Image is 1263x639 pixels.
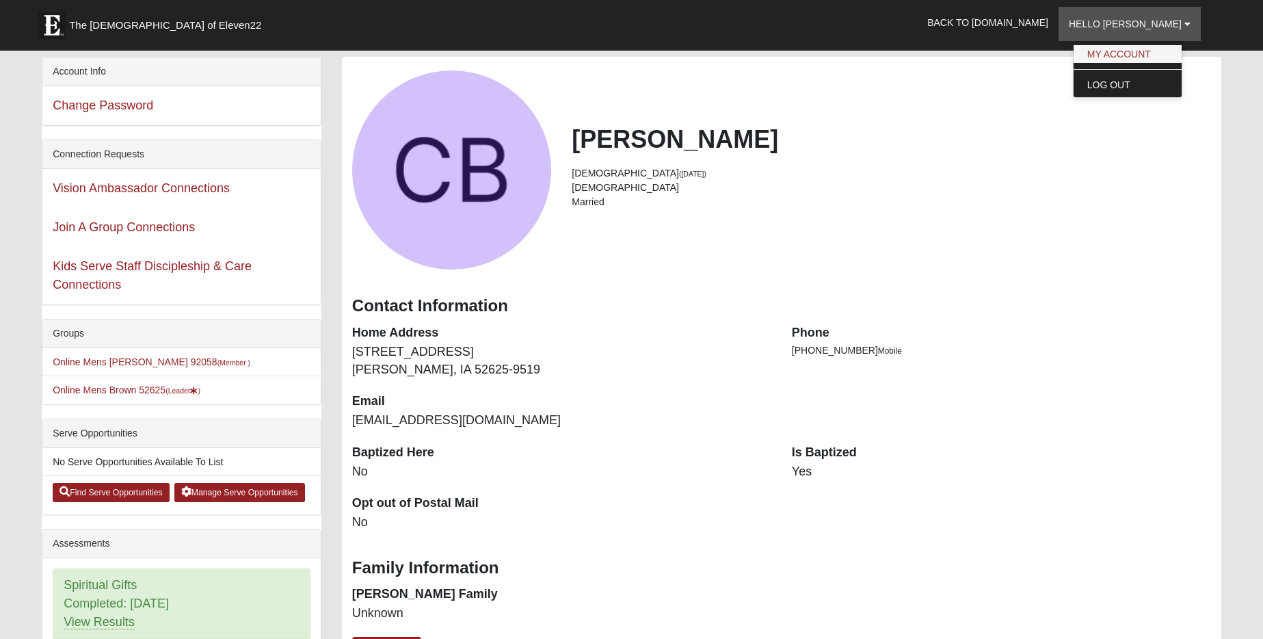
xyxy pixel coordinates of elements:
a: Change Password [53,99,153,112]
a: My Account [1074,45,1182,63]
dt: Home Address [352,324,771,342]
a: Manage Serve Opportunities [174,483,305,502]
a: Log Out [1074,76,1182,94]
li: [PHONE_NUMBER] [792,343,1211,358]
small: (Member ) [217,358,250,367]
dd: No [352,463,771,481]
a: Hello [PERSON_NAME] [1059,7,1201,41]
dd: Unknown [352,605,771,623]
li: Married [572,195,1210,209]
span: Hello [PERSON_NAME] [1069,18,1182,29]
span: Mobile [878,346,902,356]
dt: Phone [792,324,1211,342]
div: Connection Requests [42,140,321,169]
dt: Baptized Here [352,444,771,462]
li: No Serve Opportunities Available To List [42,448,321,476]
a: View Results [64,615,135,629]
img: Eleven22 logo [38,12,66,39]
a: Online Mens [PERSON_NAME] 92058(Member ) [53,356,250,367]
div: Account Info [42,57,321,86]
div: Serve Opportunities [42,419,321,448]
span: The [DEMOGRAPHIC_DATA] of Eleven22 [69,18,261,32]
a: Vision Ambassador Connections [53,181,230,195]
dt: Is Baptized [792,444,1211,462]
li: [DEMOGRAPHIC_DATA] [572,166,1210,181]
a: Find Serve Opportunities [53,483,170,502]
a: Online Mens Brown 52625(Leader) [53,384,200,395]
div: Groups [42,319,321,348]
small: (Leader ) [165,387,200,395]
li: [DEMOGRAPHIC_DATA] [572,181,1210,195]
a: View Fullsize Photo [352,70,551,270]
small: ([DATE]) [679,170,706,178]
dt: [PERSON_NAME] Family [352,586,771,603]
a: Join A Group Connections [53,220,195,234]
dd: [EMAIL_ADDRESS][DOMAIN_NAME] [352,412,771,430]
dt: Email [352,393,771,410]
h2: [PERSON_NAME] [572,125,1210,154]
a: Back to [DOMAIN_NAME] [917,5,1059,40]
dd: No [352,514,771,532]
dd: [STREET_ADDRESS] [PERSON_NAME], IA 52625-9519 [352,343,771,378]
dt: Opt out of Postal Mail [352,495,771,512]
h3: Family Information [352,558,1211,578]
h3: Contact Information [352,296,1211,316]
dd: Yes [792,463,1211,481]
a: Kids Serve Staff Discipleship & Care Connections [53,259,252,291]
a: The [DEMOGRAPHIC_DATA] of Eleven22 [31,5,305,39]
div: Spiritual Gifts Completed: [DATE] [53,569,310,639]
div: Assessments [42,530,321,558]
